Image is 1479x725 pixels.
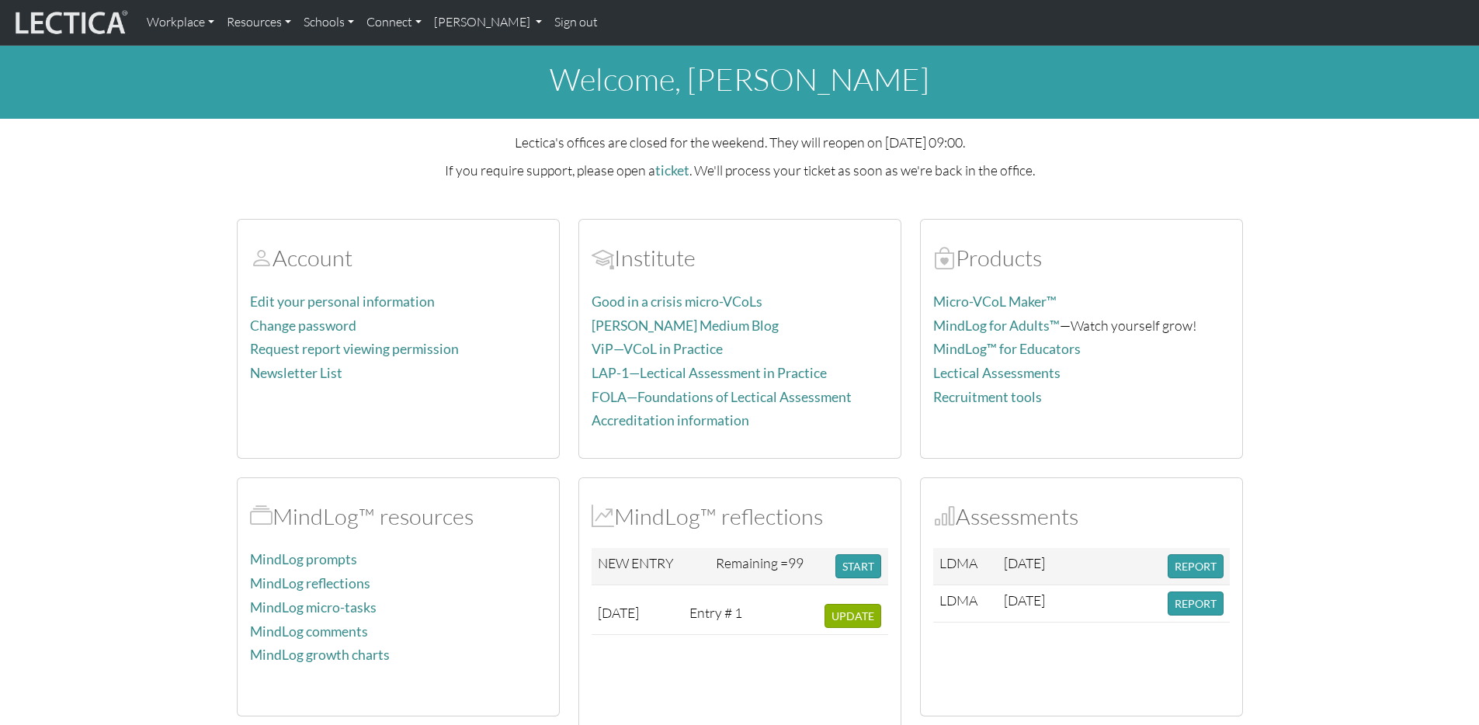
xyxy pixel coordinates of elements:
button: REPORT [1168,591,1224,616]
a: Change password [250,317,356,334]
a: [PERSON_NAME] Medium Blog [592,317,779,334]
span: MindLog [592,502,614,530]
td: Entry # 1 [683,598,753,635]
h2: Products [933,245,1230,272]
a: Good in a crisis micro-VCoLs [592,293,762,310]
a: Connect [360,6,428,39]
button: UPDATE [825,604,881,628]
span: 99 [788,554,804,571]
td: NEW ENTRY [592,548,710,585]
a: MindLog micro-tasks [250,599,377,616]
p: —Watch yourself grow! [933,314,1230,337]
span: UPDATE [832,609,874,623]
a: Sign out [548,6,604,39]
a: MindLog comments [250,623,368,640]
span: MindLog™ resources [250,502,273,530]
h2: MindLog™ reflections [592,503,888,530]
span: Products [933,244,956,272]
td: LDMA [933,548,998,585]
a: MindLog prompts [250,551,357,567]
span: Assessments [933,502,956,530]
a: Request report viewing permission [250,341,459,357]
a: MindLog reflections [250,575,370,591]
a: Newsletter List [250,365,342,381]
a: Recruitment tools [933,389,1042,405]
a: LAP-1—Lectical Assessment in Practice [592,365,827,381]
span: [DATE] [1004,591,1045,609]
h2: MindLog™ resources [250,503,547,530]
h2: Institute [592,245,888,272]
a: Resources [220,6,297,39]
td: LDMA [933,585,998,623]
a: FOLA—Foundations of Lectical Assessment [592,389,852,405]
a: MindLog for Adults™ [933,317,1060,334]
a: Schools [297,6,360,39]
h2: Account [250,245,547,272]
button: REPORT [1168,554,1224,578]
span: Account [250,244,273,272]
a: Accreditation information [592,412,749,428]
span: [DATE] [598,604,639,621]
p: If you require support, please open a . We'll process your ticket as soon as we're back in the of... [237,159,1243,182]
h2: Assessments [933,503,1230,530]
a: Micro-VCoL Maker™ [933,293,1057,310]
span: [DATE] [1004,554,1045,571]
a: [PERSON_NAME] [428,6,548,39]
button: START [835,554,881,578]
span: Account [592,244,614,272]
a: Edit your personal information [250,293,435,310]
td: Remaining = [710,548,829,585]
a: Workplace [141,6,220,39]
a: MindLog™ for Educators [933,341,1081,357]
p: Lectica's offices are closed for the weekend. They will reopen on [DATE] 09:00. [237,131,1243,153]
a: MindLog growth charts [250,647,390,663]
a: ViP—VCoL in Practice [592,341,723,357]
a: ticket [655,162,689,179]
a: Lectical Assessments [933,365,1061,381]
img: lecticalive [12,8,128,37]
